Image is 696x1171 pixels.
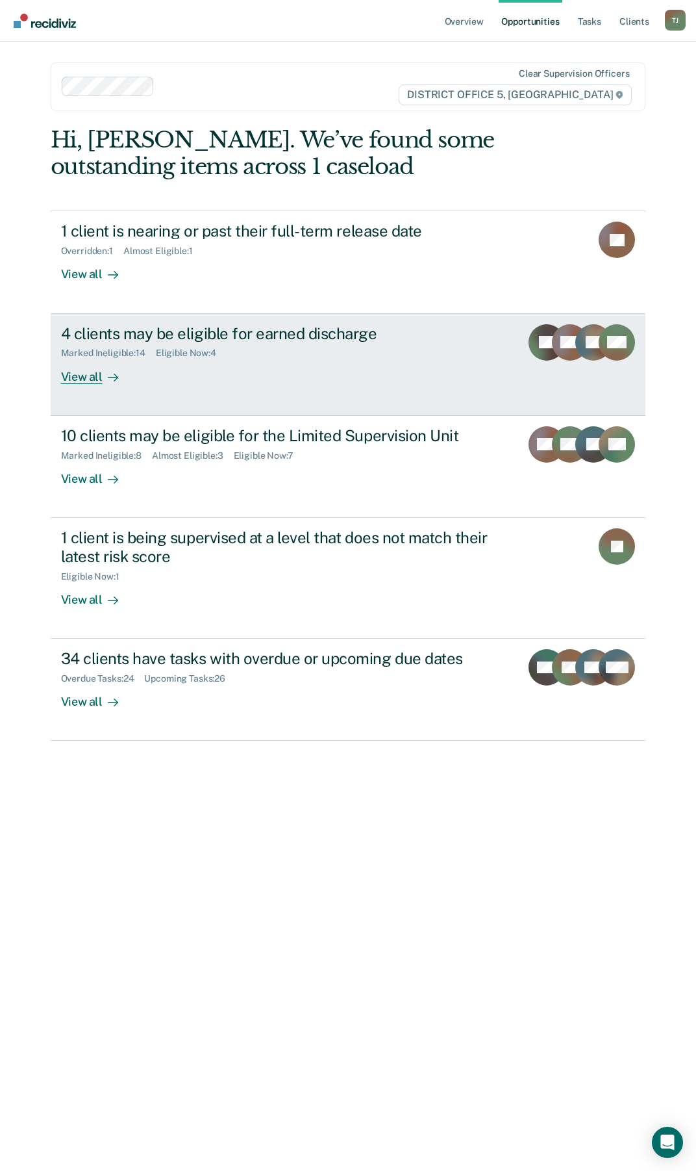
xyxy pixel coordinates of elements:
div: View all [61,582,134,607]
div: Marked Ineligible : 8 [61,450,152,461]
a: 4 clients may be eligible for earned dischargeMarked Ineligible:14Eligible Now:4View all [51,314,646,416]
div: 34 clients have tasks with overdue or upcoming due dates [61,649,511,668]
div: Overdue Tasks : 24 [61,673,145,684]
div: Almost Eligible : 3 [152,450,234,461]
a: 1 client is nearing or past their full-term release dateOverridden:1Almost Eligible:1View all [51,211,646,313]
div: View all [61,684,134,710]
div: 1 client is being supervised at a level that does not match their latest risk score [61,528,517,566]
div: Open Intercom Messenger [652,1127,683,1158]
div: Clear supervision officers [519,68,629,79]
div: Marked Ineligible : 14 [61,348,156,359]
div: 10 clients may be eligible for the Limited Supervision Unit [61,426,511,445]
div: 4 clients may be eligible for earned discharge [61,324,511,343]
a: 34 clients have tasks with overdue or upcoming due datesOverdue Tasks:24Upcoming Tasks:26View all [51,639,646,741]
button: Profile dropdown button [665,10,686,31]
a: 1 client is being supervised at a level that does not match their latest risk scoreEligible Now:1... [51,518,646,639]
div: View all [61,359,134,384]
span: DISTRICT OFFICE 5, [GEOGRAPHIC_DATA] [399,84,632,105]
a: 10 clients may be eligible for the Limited Supervision UnitMarked Ineligible:8Almost Eligible:3El... [51,416,646,518]
div: 1 client is nearing or past their full-term release date [61,222,517,240]
div: Upcoming Tasks : 26 [144,673,236,684]
div: Hi, [PERSON_NAME]. We’ve found some outstanding items across 1 caseload [51,127,527,180]
div: T J [665,10,686,31]
div: Almost Eligible : 1 [123,246,203,257]
div: Eligible Now : 4 [156,348,227,359]
div: Eligible Now : 7 [234,450,304,461]
img: Recidiviz [14,14,76,28]
div: Overridden : 1 [61,246,123,257]
div: View all [61,461,134,486]
div: View all [61,257,134,282]
div: Eligible Now : 1 [61,571,130,582]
